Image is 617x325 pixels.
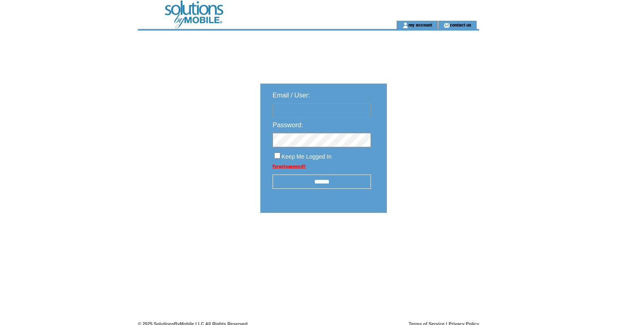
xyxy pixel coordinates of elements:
img: contact_us_icon.gif;jsessionid=BECC2A4788D22AFF08616DD4B53DC13E [444,22,450,29]
img: transparent.png;jsessionid=BECC2A4788D22AFF08616DD4B53DC13E [411,233,451,243]
img: account_icon.gif;jsessionid=BECC2A4788D22AFF08616DD4B53DC13E [402,22,408,29]
a: contact us [450,22,471,27]
a: Forgot password? [273,164,306,168]
span: Password: [273,122,303,128]
span: Keep Me Logged In [282,153,331,160]
span: Email / User: [273,92,310,99]
a: my account [408,22,432,27]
